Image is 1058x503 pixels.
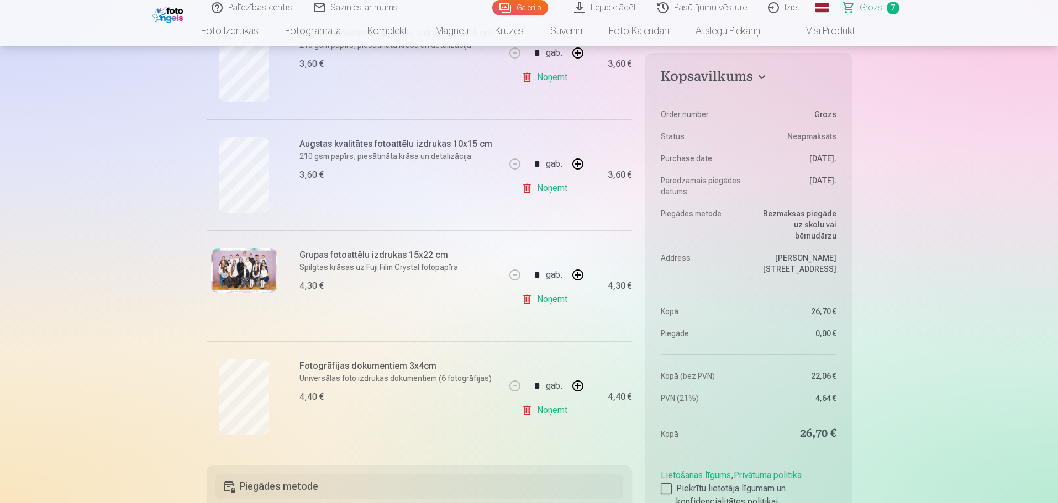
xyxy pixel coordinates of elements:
[522,177,572,199] a: Noņemt
[546,373,562,399] div: gab.
[546,151,562,177] div: gab.
[299,137,499,151] h6: Augstas kvalitātes fotoattēlu izdrukas 10x15 cm
[188,15,272,46] a: Foto izdrukas
[754,109,836,120] dd: Grozs
[299,279,324,293] div: 4,30 €
[354,15,422,46] a: Komplekti
[482,15,537,46] a: Krūzes
[661,68,836,88] button: Kopsavilkums
[661,426,743,442] dt: Kopā
[661,252,743,274] dt: Address
[754,153,836,164] dd: [DATE].
[682,15,775,46] a: Atslēgu piekariņi
[608,394,632,400] div: 4,40 €
[546,40,562,66] div: gab.
[754,370,836,382] dd: 22,06 €
[860,1,882,14] span: Grozs
[734,470,802,480] a: Privātuma politika
[522,399,572,421] a: Noņemt
[272,15,354,46] a: Fotogrāmata
[608,172,632,178] div: 3,60 €
[661,328,743,339] dt: Piegāde
[608,61,632,67] div: 3,60 €
[299,168,324,182] div: 3,60 €
[546,262,562,288] div: gab.
[661,131,743,142] dt: Status
[661,109,743,120] dt: Order number
[596,15,682,46] a: Foto kalendāri
[661,208,743,241] dt: Piegādes metode
[661,470,731,480] a: Lietošanas līgums
[661,370,743,382] dt: Kopā (bez PVN)
[754,393,836,404] dd: 4,64 €
[754,208,836,241] dd: Bezmaksas piegāde uz skolu vai bērnudārzu
[299,57,324,71] div: 3,60 €
[775,15,870,46] a: Visi produkti
[754,252,836,274] dd: [PERSON_NAME][STREET_ADDRESS]
[299,373,499,384] p: Universālas foto izdrukas dokumentiem (6 fotogrāfijas)
[299,248,499,262] h6: Grupas fotoattēlu izdrukas 15x22 cm
[522,66,572,88] a: Noņemt
[422,15,482,46] a: Magnēti
[787,131,836,142] span: Neapmaksāts
[537,15,596,46] a: Suvenīri
[661,175,743,197] dt: Paredzamais piegādes datums
[754,175,836,197] dd: [DATE].
[661,393,743,404] dt: PVN (21%)
[522,288,572,310] a: Noņemt
[152,4,186,23] img: /fa1
[299,359,499,373] h6: Fotogrāfijas dokumentiem 3x4cm
[754,328,836,339] dd: 0,00 €
[608,283,632,289] div: 4,30 €
[661,153,743,164] dt: Purchase date
[215,474,624,499] h5: Piegādes metode
[754,426,836,442] dd: 26,70 €
[299,262,499,273] p: Spilgtas krāsas uz Fuji Film Crystal fotopapīra
[661,306,743,317] dt: Kopā
[754,306,836,317] dd: 26,70 €
[299,390,324,404] div: 4,40 €
[887,2,899,14] span: 7
[299,151,499,162] p: 210 gsm papīrs, piesātināta krāsa un detalizācija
